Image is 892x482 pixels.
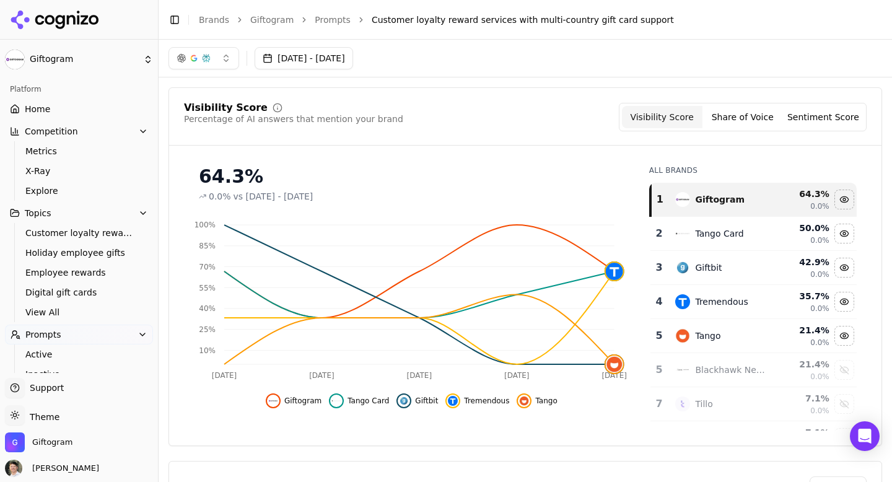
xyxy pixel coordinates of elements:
[25,412,59,422] span: Theme
[810,304,829,313] span: 0.0%
[657,192,663,207] div: 1
[20,182,138,199] a: Explore
[810,338,829,348] span: 0.0%
[184,113,403,125] div: Percentage of AI answers that mention your brand
[834,428,854,448] button: Show gyft data
[606,263,623,280] img: tremendous
[777,392,829,405] div: 7.1 %
[25,185,133,197] span: Explore
[5,203,153,223] button: Topics
[5,79,153,99] div: Platform
[5,432,72,452] button: Open organization switcher
[695,261,722,274] div: Giftbit
[268,396,278,406] img: giftogram
[329,393,389,408] button: Hide tango card data
[834,258,854,278] button: Hide giftbit data
[777,222,829,234] div: 50.0 %
[834,360,854,380] button: Show blackhawk network data
[25,286,133,299] span: Digital gift cards
[650,421,857,455] tr: 7.1%Show gyft data
[250,14,294,26] a: Giftogram
[5,432,25,452] img: Giftogram
[20,284,138,301] a: Digital gift cards
[20,304,138,321] a: View All
[20,346,138,363] a: Active
[195,221,216,229] tspan: 100%
[209,190,231,203] span: 0.0%
[20,162,138,180] a: X-Ray
[315,14,351,26] a: Prompts
[309,371,334,380] tspan: [DATE]
[199,242,216,250] tspan: 85%
[655,328,663,343] div: 5
[25,328,61,341] span: Prompts
[650,251,857,285] tr: 3giftbitGiftbit42.9%0.0%Hide giftbit data
[5,121,153,141] button: Competition
[783,106,864,128] button: Sentiment Score
[255,47,353,69] button: [DATE] - [DATE]
[5,50,25,69] img: Giftogram
[32,437,72,448] span: Giftogram
[27,463,99,474] span: [PERSON_NAME]
[834,394,854,414] button: Show tillo data
[675,226,690,241] img: tango card
[20,264,138,281] a: Employee rewards
[25,266,133,279] span: Employee rewards
[834,326,854,346] button: Hide tango data
[655,260,663,275] div: 3
[675,294,690,309] img: tremendous
[25,165,133,177] span: X-Ray
[650,183,857,217] tr: 1giftogramGiftogram64.3%0.0%Hide giftogram data
[655,294,663,309] div: 4
[850,421,880,451] div: Open Intercom Messenger
[517,393,557,408] button: Hide tango data
[25,145,133,157] span: Metrics
[199,14,857,26] nav: breadcrumb
[650,353,857,387] tr: 5blackhawk networkBlackhawk Network21.4%0.0%Show blackhawk network data
[284,396,321,406] span: Giftogram
[212,371,237,380] tspan: [DATE]
[777,256,829,268] div: 42.9 %
[5,99,153,119] a: Home
[834,292,854,312] button: Hide tremendous data
[702,106,783,128] button: Share of Voice
[777,290,829,302] div: 35.7 %
[25,125,78,138] span: Competition
[5,325,153,344] button: Prompts
[25,103,50,115] span: Home
[199,165,624,188] div: 64.3%
[695,193,745,206] div: Giftogram
[695,330,720,342] div: Tango
[675,328,690,343] img: tango
[399,396,409,406] img: giftbit
[695,296,748,308] div: Tremendous
[234,190,313,203] span: vs [DATE] - [DATE]
[606,356,623,373] img: tango
[407,371,432,380] tspan: [DATE]
[25,382,64,394] span: Support
[331,396,341,406] img: tango card
[445,393,509,408] button: Hide tremendous data
[695,227,743,240] div: Tango Card
[810,372,829,382] span: 0.0%
[650,319,857,353] tr: 5tangoTango21.4%0.0%Hide tango data
[20,142,138,160] a: Metrics
[810,201,829,211] span: 0.0%
[448,396,458,406] img: tremendous
[777,324,829,336] div: 21.4 %
[650,217,857,251] tr: 2tango cardTango Card50.0%0.0%Hide tango card data
[199,325,216,334] tspan: 25%
[20,224,138,242] a: Customer loyalty rewards
[655,226,663,241] div: 2
[834,190,854,209] button: Hide giftogram data
[695,364,767,376] div: Blackhawk Network
[535,396,557,406] span: Tango
[777,358,829,370] div: 21.4 %
[199,346,216,355] tspan: 10%
[655,397,663,411] div: 7
[675,260,690,275] img: giftbit
[25,368,133,380] span: Inactive
[622,106,702,128] button: Visibility Score
[396,393,438,408] button: Hide giftbit data
[519,396,529,406] img: tango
